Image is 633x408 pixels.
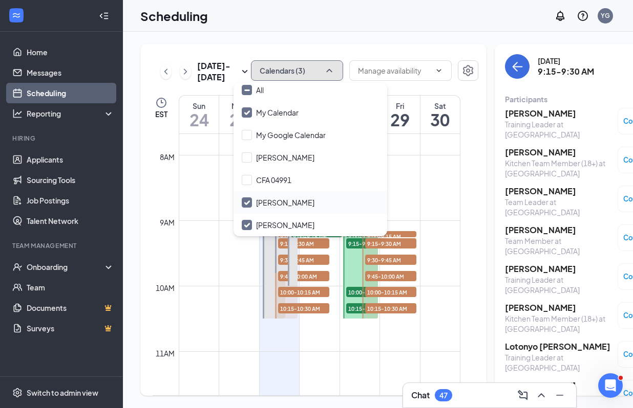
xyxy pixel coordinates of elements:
span: 9:45-10:00 AM [278,271,329,281]
a: Settings [458,60,478,83]
span: 10:00-10:15 AM [278,287,329,297]
svg: ChevronRight [180,65,191,78]
svg: Analysis [12,108,23,119]
svg: Settings [462,64,474,77]
h1: 30 [420,111,460,128]
iframe: Intercom live chat [598,373,623,398]
span: 9:15-9:30 AM [346,238,397,248]
button: Calendars (3)ChevronUp [251,60,343,81]
span: 10:15-10:30 AM [346,303,397,313]
button: ChevronUp [533,387,550,403]
a: August 29, 2025 [380,96,420,133]
a: August 30, 2025 [420,96,460,133]
svg: Notifications [554,10,566,22]
h1: 29 [380,111,420,128]
svg: UserCheck [12,262,23,272]
span: 9:45-10:00 AM [365,271,416,281]
span: 10:15-10:30 AM [365,303,416,313]
button: Settings [458,60,478,81]
div: Onboarding [27,262,105,272]
h3: [PERSON_NAME] [505,380,613,391]
span: 9:00-9:15 AM [365,231,416,241]
div: Training Leader at [GEOGRAPHIC_DATA] [505,119,613,140]
a: DocumentsCrown [27,298,114,318]
button: back-button [505,54,530,79]
h3: Chat [411,390,430,401]
h3: [PERSON_NAME] [505,108,613,119]
a: August 25, 2025 [219,96,259,133]
a: Messages [27,62,114,83]
span: EST [155,109,167,119]
div: Training Leader at [GEOGRAPHIC_DATA] [505,352,613,373]
div: Team Leader at [GEOGRAPHIC_DATA] [505,197,613,217]
a: Sourcing Tools [27,170,114,190]
button: ChevronRight [180,64,191,79]
a: Home [27,42,114,62]
a: Talent Network [27,211,114,231]
div: Kitchen Team Member (18+) at [GEOGRAPHIC_DATA] [505,313,613,334]
svg: ArrowLeft [511,60,523,73]
span: 9:30-9:45 AM [365,255,416,265]
h1: 24 [179,111,219,128]
div: [DATE] [538,56,594,66]
button: ChevronLeft [160,64,172,79]
div: Team Member at [GEOGRAPHIC_DATA] [505,236,613,256]
span: 9:15-9:30 AM [278,238,329,248]
a: Team [27,277,114,298]
div: Sun [179,101,219,111]
span: 9:15-9:30 AM [365,238,416,248]
div: Kitchen Team Member (18+) at [GEOGRAPHIC_DATA] [505,158,613,178]
div: Fri [380,101,420,111]
a: August 24, 2025 [179,96,219,133]
div: 11am [154,348,177,359]
div: Hiring [12,134,112,143]
span: 10:00-10:15 AM [346,287,397,297]
div: Mon [219,101,259,111]
input: Manage availability [358,65,431,76]
svg: WorkstreamLogo [11,10,22,20]
h3: Lotonyo [PERSON_NAME] [505,341,613,352]
div: 8am [158,151,177,163]
button: Minimize [552,387,568,403]
h1: 25 [219,111,259,128]
h3: [PERSON_NAME] [505,147,613,158]
div: Reporting [27,108,115,119]
span: 10:00-10:15 AM [365,287,416,297]
h3: [PERSON_NAME] [505,186,613,197]
svg: Minimize [554,389,566,401]
a: Job Postings [27,190,114,211]
div: 9am [158,217,177,228]
h3: 9:15-9:30 AM [538,66,594,77]
a: Scheduling [27,83,114,103]
svg: SmallChevronDown [239,65,251,78]
div: 47 [439,391,448,400]
div: 10am [154,282,177,293]
svg: ComposeMessage [517,389,529,401]
a: SurveysCrown [27,318,114,338]
svg: ChevronLeft [161,65,171,78]
svg: ChevronUp [535,389,547,401]
h1: Scheduling [140,7,208,25]
svg: ChevronUp [324,65,334,76]
div: Switch to admin view [27,388,98,398]
div: Team Management [12,241,112,250]
h3: [PERSON_NAME] [505,263,613,275]
svg: QuestionInfo [577,10,589,22]
svg: Settings [12,388,23,398]
svg: Clock [155,97,167,109]
span: 10:15-10:30 AM [278,303,329,313]
span: 9:30-9:45 AM [278,255,329,265]
div: Sat [420,101,460,111]
h3: [PERSON_NAME] [505,302,613,313]
h3: [PERSON_NAME] [505,224,613,236]
h3: [DATE] - [DATE] [197,60,239,83]
svg: Collapse [99,11,109,21]
div: YG [601,11,610,20]
a: Applicants [27,149,114,170]
svg: ChevronDown [435,66,443,75]
button: ComposeMessage [515,387,531,403]
div: Training Leader at [GEOGRAPHIC_DATA] [505,275,613,295]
